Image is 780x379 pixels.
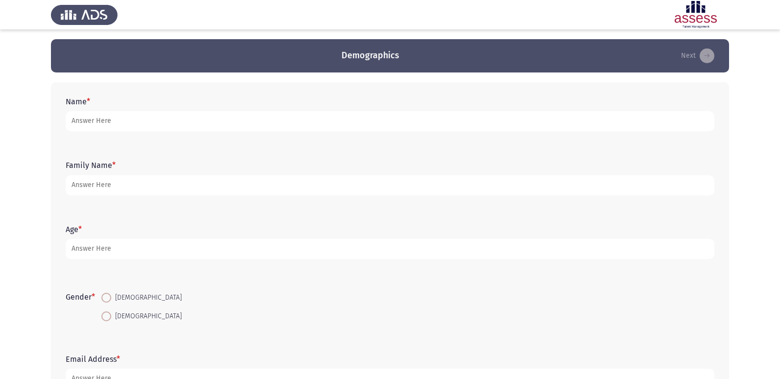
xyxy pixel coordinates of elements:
[66,239,714,259] input: add answer text
[341,49,399,62] h3: Demographics
[678,48,717,64] button: load next page
[111,292,182,304] span: [DEMOGRAPHIC_DATA]
[66,111,714,131] input: add answer text
[66,292,95,302] label: Gender
[66,161,116,170] label: Family Name
[66,225,82,234] label: Age
[111,310,182,322] span: [DEMOGRAPHIC_DATA]
[66,97,90,106] label: Name
[51,1,118,28] img: Assess Talent Management logo
[66,355,120,364] label: Email Address
[662,1,729,28] img: Assessment logo of Assessment En (Focus & 16PD)
[66,175,714,195] input: add answer text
